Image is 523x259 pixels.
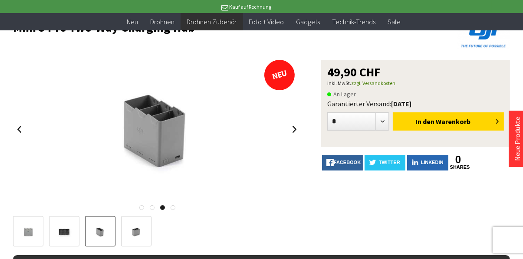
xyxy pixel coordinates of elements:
[243,13,290,31] a: Foto + Video
[181,13,243,31] a: Drohnen Zubehör
[144,13,181,31] a: Drohnen
[332,17,376,26] span: Technik-Trends
[121,13,144,31] a: Neu
[450,155,467,164] a: 0
[187,17,237,26] span: Drohnen Zubehör
[393,112,504,131] button: In den Warenkorb
[326,13,382,31] a: Technik-Trends
[327,78,504,89] p: inkl. MwSt.
[150,17,174,26] span: Drohnen
[351,80,395,86] a: zzgl. Versandkosten
[458,21,510,49] img: DJI
[322,155,363,170] a: facebook
[327,89,356,99] span: An Lager
[365,155,405,170] a: twitter
[415,117,434,126] span: In den
[391,99,411,108] b: [DATE]
[379,160,400,165] span: twitter
[513,117,522,161] a: Neue Produkte
[327,99,504,108] div: Garantierter Versand:
[127,17,138,26] span: Neu
[290,13,326,31] a: Gadgets
[296,17,320,26] span: Gadgets
[382,13,407,31] a: Sale
[334,160,361,165] span: facebook
[421,160,444,165] span: LinkedIn
[327,66,381,78] span: 49,90 CHF
[407,155,448,170] a: LinkedIn
[436,117,470,126] span: Warenkorb
[16,223,41,240] img: Vorschau: Mini 5 Pro Two-Way Charging Hub
[388,17,401,26] span: Sale
[249,17,284,26] span: Foto + Video
[13,21,411,34] h1: Mini 5 Pro Two-Way Charging Hub
[450,164,467,170] a: shares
